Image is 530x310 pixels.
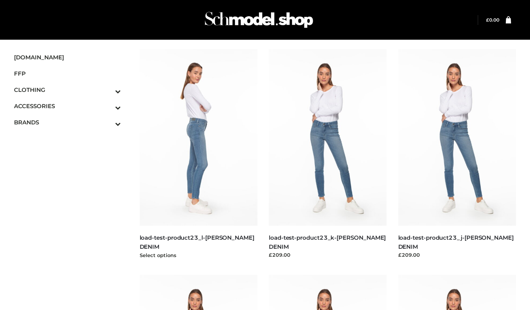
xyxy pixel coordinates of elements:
a: FFP [14,65,121,82]
span: CLOTHING [14,85,121,94]
div: £209.00 [269,251,387,259]
img: Schmodel Admin 964 [202,5,316,35]
bdi: 0.00 [486,17,499,23]
button: Toggle Submenu [94,82,121,98]
span: BRANDS [14,118,121,127]
a: £0.00 [486,17,499,23]
span: £ [486,17,489,23]
span: ACCESSORIES [14,102,121,110]
a: load-test-product23_k-[PERSON_NAME] DENIM [269,234,386,250]
a: load-test-product23_l-[PERSON_NAME] DENIM [140,234,254,250]
img: load-test-product23_k-PARKER SMITH DENIM [269,49,387,226]
a: BRANDSToggle Submenu [14,114,121,130]
a: ACCESSORIESToggle Submenu [14,98,121,114]
span: [DOMAIN_NAME] [14,53,121,62]
a: [DOMAIN_NAME] [14,49,121,65]
a: load-test-product23_j-[PERSON_NAME] DENIM [398,234,514,250]
a: Select options [140,252,176,258]
button: Toggle Submenu [94,98,121,114]
div: £209.00 [398,251,516,259]
button: Toggle Submenu [94,114,121,130]
span: FFP [14,69,121,78]
a: CLOTHINGToggle Submenu [14,82,121,98]
img: load-test-product23_j-PARKER SMITH DENIM [398,49,516,226]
